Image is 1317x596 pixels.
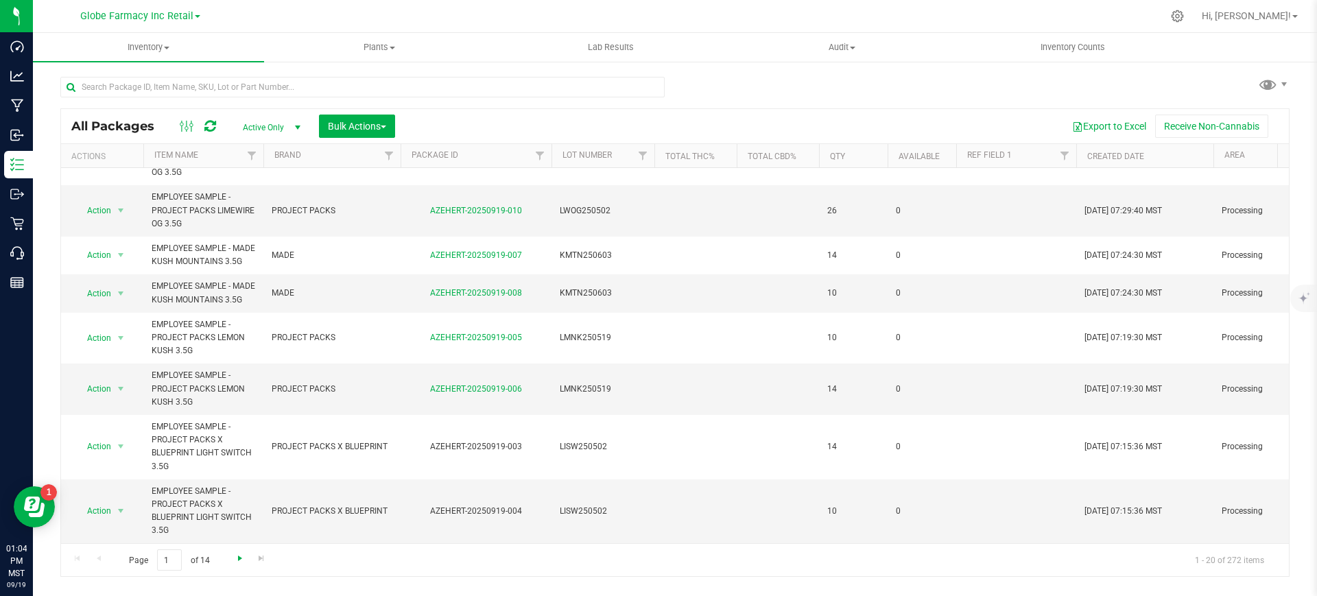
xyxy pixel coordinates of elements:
[896,383,948,396] span: 0
[727,41,957,53] span: Audit
[1222,440,1308,453] span: Processing
[827,287,879,300] span: 10
[152,485,255,538] span: EMPLOYEE SAMPLE - PROJECT PACKS X BLUEPRINT LIGHT SWITCH 3.5G
[1084,331,1162,344] span: [DATE] 07:19:30 MST
[748,152,796,161] a: Total CBD%
[252,549,272,568] a: Go to the last page
[272,204,392,217] span: PROJECT PACKS
[1222,331,1308,344] span: Processing
[33,41,264,53] span: Inventory
[560,287,646,300] span: KMTN250603
[967,150,1012,160] a: Ref Field 1
[665,152,715,161] a: Total THC%
[75,246,112,265] span: Action
[152,191,255,230] span: EMPLOYEE SAMPLE - PROJECT PACKS LIMEWIRE OG 3.5G
[10,40,24,53] inline-svg: Dashboard
[560,440,646,453] span: LISW250502
[272,440,392,453] span: PROJECT PACKS X BLUEPRINT
[1084,249,1162,262] span: [DATE] 07:24:30 MST
[10,217,24,230] inline-svg: Retail
[1084,287,1162,300] span: [DATE] 07:24:30 MST
[430,384,522,394] a: AZEHERT-20250919-006
[241,144,263,167] a: Filter
[152,369,255,409] span: EMPLOYEE SAMPLE - PROJECT PACKS LEMON KUSH 3.5G
[71,152,138,161] div: Actions
[412,150,458,160] a: Package ID
[112,329,130,348] span: select
[1155,115,1268,138] button: Receive Non-Cannabis
[75,437,112,456] span: Action
[1222,204,1308,217] span: Processing
[896,287,948,300] span: 0
[71,119,168,134] span: All Packages
[75,379,112,398] span: Action
[430,333,522,342] a: AZEHERT-20250919-005
[75,501,112,521] span: Action
[10,276,24,289] inline-svg: Reports
[1084,383,1162,396] span: [DATE] 07:19:30 MST
[896,440,948,453] span: 0
[399,440,554,453] div: AZEHERT-20250919-003
[272,505,392,518] span: PROJECT PACKS X BLUEPRINT
[896,505,948,518] span: 0
[6,580,27,590] p: 09/19
[112,379,130,398] span: select
[430,206,522,215] a: AZEHERT-20250919-010
[272,383,392,396] span: PROJECT PACKS
[560,204,646,217] span: LWOG250502
[1184,549,1275,570] span: 1 - 20 of 272 items
[1087,152,1144,161] a: Created Date
[1169,10,1186,23] div: Manage settings
[152,280,255,306] span: EMPLOYEE SAMPLE - MADE KUSH MOUNTAINS 3.5G
[319,115,395,138] button: Bulk Actions
[896,249,948,262] span: 0
[1222,383,1308,396] span: Processing
[272,331,392,344] span: PROJECT PACKS
[827,383,879,396] span: 14
[560,331,646,344] span: LMNK250519
[75,329,112,348] span: Action
[399,505,554,518] div: AZEHERT-20250919-004
[958,33,1189,62] a: Inventory Counts
[1084,204,1162,217] span: [DATE] 07:29:40 MST
[562,150,612,160] a: Lot Number
[112,246,130,265] span: select
[10,158,24,171] inline-svg: Inventory
[328,121,386,132] span: Bulk Actions
[10,99,24,112] inline-svg: Manufacturing
[1063,115,1155,138] button: Export to Excel
[529,144,551,167] a: Filter
[830,152,845,161] a: Qty
[33,33,264,62] a: Inventory
[10,246,24,260] inline-svg: Call Center
[112,201,130,220] span: select
[265,41,495,53] span: Plants
[560,383,646,396] span: LMNK250519
[827,440,879,453] span: 14
[1222,249,1308,262] span: Processing
[157,549,182,571] input: 1
[6,543,27,580] p: 01:04 PM MST
[10,128,24,142] inline-svg: Inbound
[899,152,940,161] a: Available
[1022,41,1124,53] span: Inventory Counts
[154,150,198,160] a: Item Name
[378,144,401,167] a: Filter
[75,201,112,220] span: Action
[112,437,130,456] span: select
[1084,505,1162,518] span: [DATE] 07:15:36 MST
[10,187,24,201] inline-svg: Outbound
[560,249,646,262] span: KMTN250603
[1224,150,1245,160] a: Area
[430,288,522,298] a: AZEHERT-20250919-008
[112,501,130,521] span: select
[272,287,392,300] span: MADE
[274,150,301,160] a: Brand
[230,549,250,568] a: Go to the next page
[1222,505,1308,518] span: Processing
[1054,144,1076,167] a: Filter
[40,484,57,501] iframe: Resource center unread badge
[1084,440,1162,453] span: [DATE] 07:15:36 MST
[117,549,221,571] span: Page of 14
